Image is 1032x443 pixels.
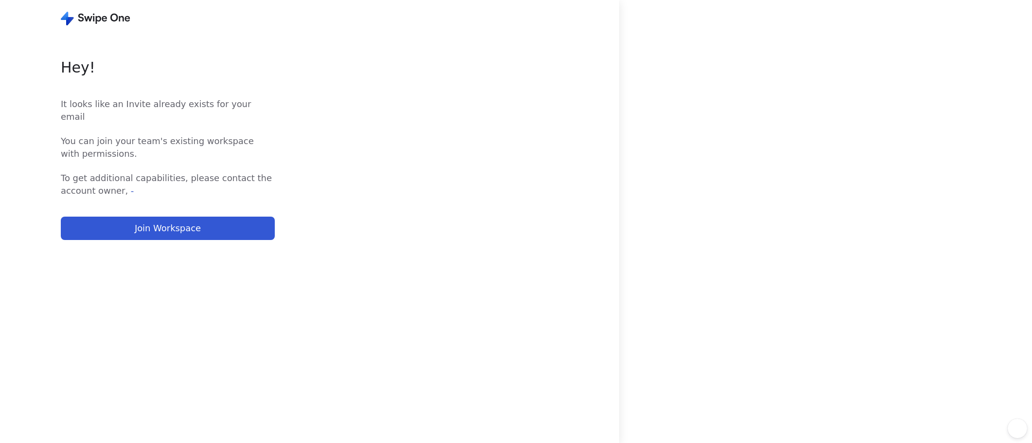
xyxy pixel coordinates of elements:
[61,217,275,240] button: Join Workspace
[61,56,275,78] span: Hey !
[131,185,134,196] span: -
[61,172,275,197] span: To get additional capabilities, please contact the account owner,
[61,98,275,123] span: It looks like an Invite already exists for your email
[61,135,275,160] span: You can join your team's existing workspace with permissions.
